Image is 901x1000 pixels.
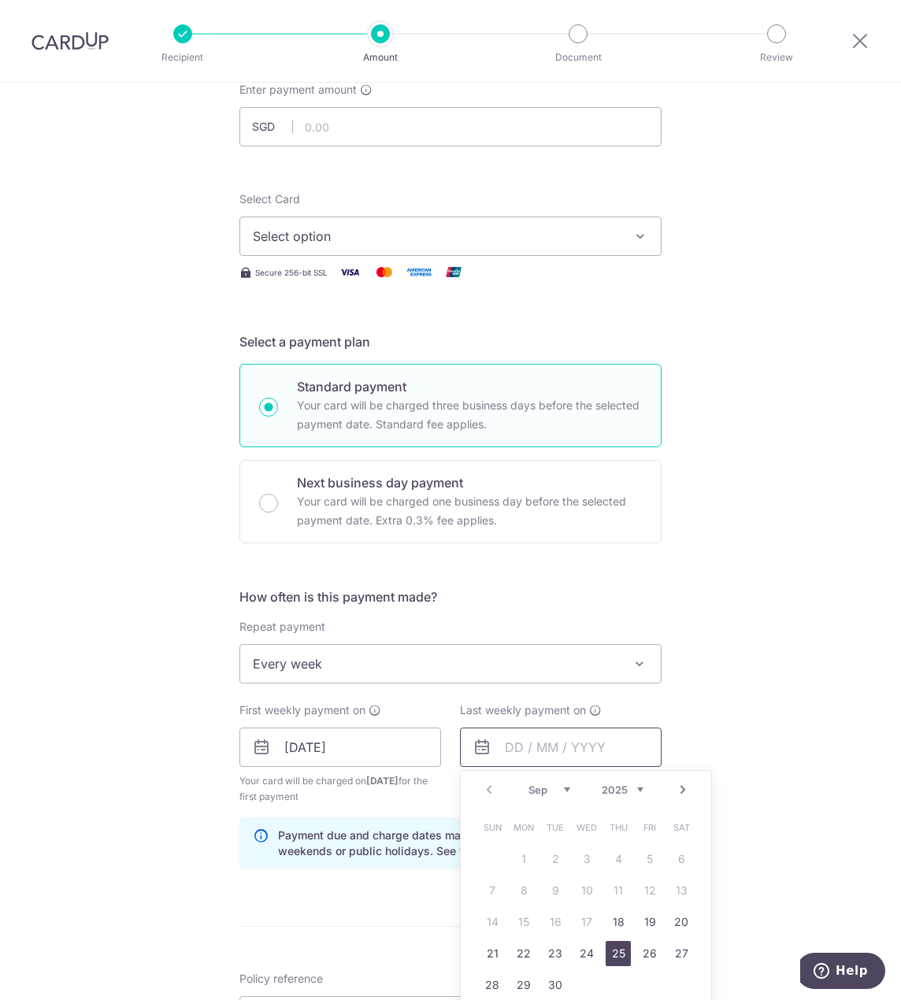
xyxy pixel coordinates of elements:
span: Last weekly payment on [460,702,586,718]
label: Policy reference [239,971,323,987]
h5: Select a payment plan [239,332,662,351]
span: Tuesday [543,815,568,840]
a: 21 [480,941,505,966]
span: Every week [240,645,661,683]
span: Thursday [606,815,631,840]
iframe: Opens a widget where you can find more information [800,953,885,992]
p: Next business day payment [297,473,642,492]
p: Your card will be charged three business days before the selected payment date. Standard fee appl... [297,396,642,434]
a: 25 [606,941,631,966]
span: SGD [252,119,293,135]
img: CardUp [32,31,109,50]
span: Wednesday [574,815,599,840]
a: 18 [606,909,631,935]
a: 29 [511,972,536,998]
a: Next [673,780,692,799]
img: Union Pay [438,262,469,282]
span: translation missing: en.payables.payment_networks.credit_card.summary.labels.select_card [239,192,300,206]
a: 27 [669,941,694,966]
p: Review [718,50,835,65]
a: 23 [543,941,568,966]
button: Select option [239,217,662,256]
span: Sunday [480,815,505,840]
span: First weekly payment on [239,702,365,718]
a: 20 [669,909,694,935]
span: Secure 256-bit SSL [255,266,328,279]
a: 26 [637,941,662,966]
input: DD / MM / YYYY [460,728,662,767]
span: Enter payment amount [239,82,357,98]
span: Saturday [669,815,694,840]
span: Friday [637,815,662,840]
span: Select option [253,227,620,246]
p: Your card will be charged one business day before the selected payment date. Extra 0.3% fee applies. [297,492,642,530]
label: Repeat payment [239,619,325,635]
h5: How often is this payment made? [239,587,662,606]
a: 19 [637,909,662,935]
p: Recipient [124,50,241,65]
span: [DATE] [366,775,399,787]
img: American Express [403,262,435,282]
a: 24 [574,941,599,966]
a: 22 [511,941,536,966]
span: Every week [239,644,662,683]
a: 30 [543,972,568,998]
span: Monday [511,815,536,840]
p: Amount [322,50,439,65]
p: Payment due and charge dates may be adjusted if it falls on weekends or public holidays. See fina... [278,828,648,859]
input: 0.00 [239,107,662,146]
span: Your card will be charged on [239,773,441,805]
a: 28 [480,972,505,998]
img: Visa [334,262,365,282]
p: Standard payment [297,377,642,396]
p: Document [520,50,636,65]
input: DD / MM / YYYY [239,728,441,767]
img: Mastercard [369,262,400,282]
